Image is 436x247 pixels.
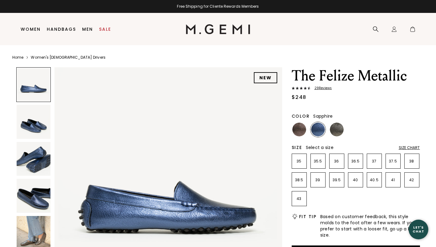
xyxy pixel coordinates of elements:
[386,159,400,164] p: 37.5
[306,144,334,151] span: Select a size
[348,159,363,164] p: 36.5
[292,159,306,164] p: 35
[292,114,310,119] h2: Color
[311,86,332,90] span: 29 Review s
[292,178,306,182] p: 38.5
[21,27,41,32] a: Women
[313,113,333,119] span: Sapphire
[17,105,51,139] img: The Felize Metallic
[292,67,420,84] h1: The Felize Metallic
[47,27,76,32] a: Handbags
[292,94,306,101] div: $248
[330,123,344,136] img: Dark Gunmetal
[82,27,93,32] a: Men
[399,145,420,150] div: Size Chart
[12,55,23,60] a: Home
[386,178,400,182] p: 41
[292,145,302,150] h2: Size
[292,196,306,201] p: 43
[17,179,51,213] img: The Felize Metallic
[311,123,325,136] img: Sapphire
[292,86,420,91] a: 29Reviews
[254,72,277,83] div: NEW
[348,178,363,182] p: 40
[330,159,344,164] p: 36
[311,178,325,182] p: 39
[99,27,111,32] a: Sale
[330,178,344,182] p: 39.5
[405,159,419,164] p: 38
[311,159,325,164] p: 35.5
[320,214,420,238] span: Based on customer feedback, this style molds to the foot after a few wears. If you prefer to star...
[17,142,51,176] img: The Felize Metallic
[367,159,382,164] p: 37
[31,55,105,60] a: Women's [DEMOGRAPHIC_DATA] Drivers
[299,214,317,219] h2: Fit Tip
[367,178,382,182] p: 40.5
[292,123,306,136] img: Cocoa
[186,24,250,34] img: M.Gemi
[405,178,419,182] p: 42
[409,225,428,233] div: Let's Chat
